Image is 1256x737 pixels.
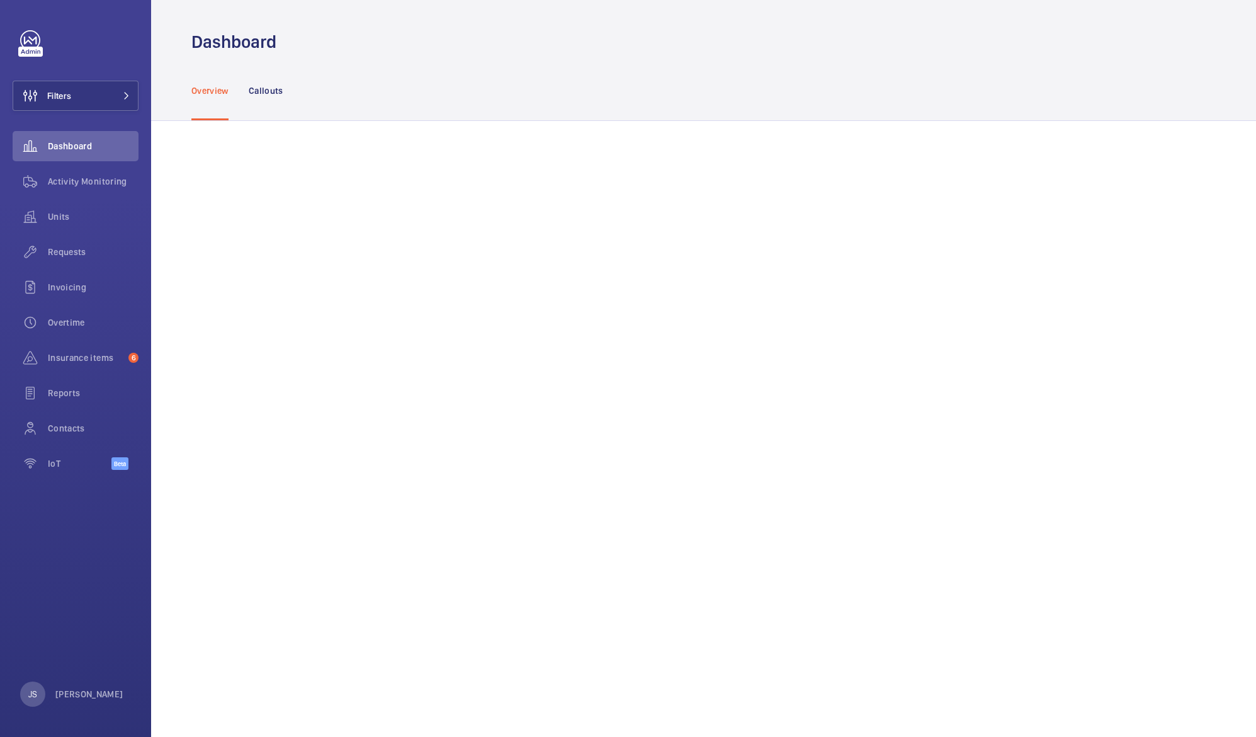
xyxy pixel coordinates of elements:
[48,316,139,329] span: Overtime
[48,422,139,435] span: Contacts
[111,457,128,470] span: Beta
[48,175,139,188] span: Activity Monitoring
[48,351,123,364] span: Insurance items
[128,353,139,363] span: 6
[249,84,283,97] p: Callouts
[191,30,284,54] h1: Dashboard
[28,688,37,700] p: JS
[48,246,139,258] span: Requests
[47,89,71,102] span: Filters
[48,281,139,294] span: Invoicing
[48,140,139,152] span: Dashboard
[55,688,123,700] p: [PERSON_NAME]
[48,457,111,470] span: IoT
[13,81,139,111] button: Filters
[191,84,229,97] p: Overview
[48,387,139,399] span: Reports
[48,210,139,223] span: Units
